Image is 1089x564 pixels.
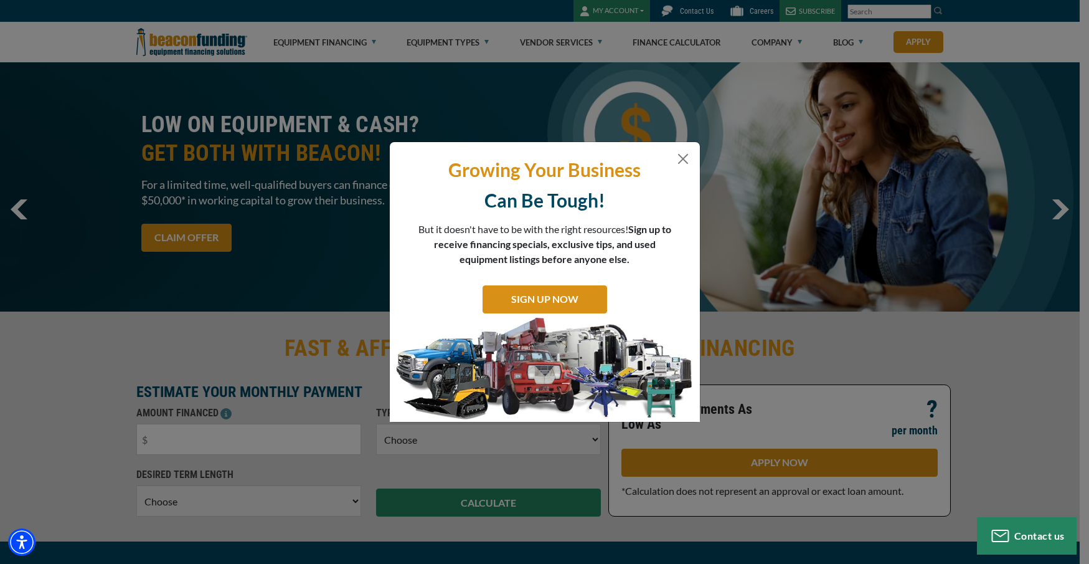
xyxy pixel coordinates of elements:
[418,222,672,267] p: But it doesn't have to be with the right resources!
[8,528,35,556] div: Accessibility Menu
[434,223,671,265] span: Sign up to receive financing specials, exclusive tips, and used equipment listings before anyone ...
[1014,530,1065,542] span: Contact us
[399,158,691,182] p: Growing Your Business
[483,285,607,313] a: SIGN UP NOW
[390,317,700,423] img: subscribe-modal.jpg
[399,188,691,213] p: Can Be Tough!
[977,517,1077,555] button: Contact us
[676,151,691,166] button: Close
